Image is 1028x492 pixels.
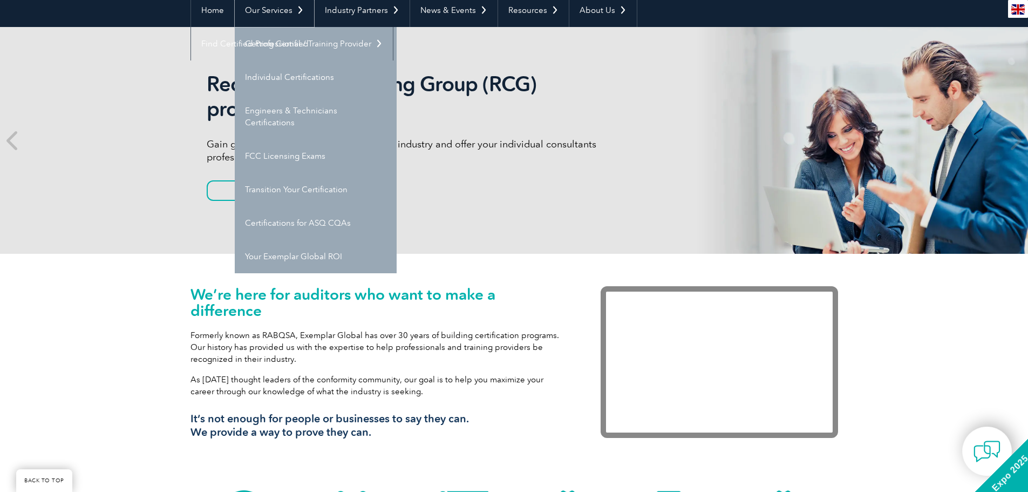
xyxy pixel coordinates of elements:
p: Gain global recognition in the compliance industry and offer your individual consultants professi... [207,138,611,164]
a: BACK TO TOP [16,469,72,492]
p: Formerly known as RABQSA, Exemplar Global has over 30 years of building certification programs. O... [190,329,568,365]
a: FCC Licensing Exams [235,139,397,173]
a: Engineers & Technicians Certifications [235,94,397,139]
h1: We’re here for auditors who want to make a difference [190,286,568,319]
p: As [DATE] thought leaders of the conformity community, our goal is to help you maximize your care... [190,374,568,397]
a: Individual Certifications [235,60,397,94]
a: Transition Your Certification [235,173,397,206]
img: en [1011,4,1025,15]
h2: Recognized Consulting Group (RCG) program [207,72,611,122]
a: Find Certified Professional / Training Provider [191,27,393,60]
img: contact-chat.png [973,438,1000,465]
h3: It’s not enough for people or businesses to say they can. We provide a way to prove they can. [190,412,568,439]
iframe: Exemplar Global: Working together to make a difference [601,286,838,438]
a: Certifications for ASQ CQAs [235,206,397,240]
a: Your Exemplar Global ROI [235,240,397,273]
a: Learn More [207,180,319,201]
